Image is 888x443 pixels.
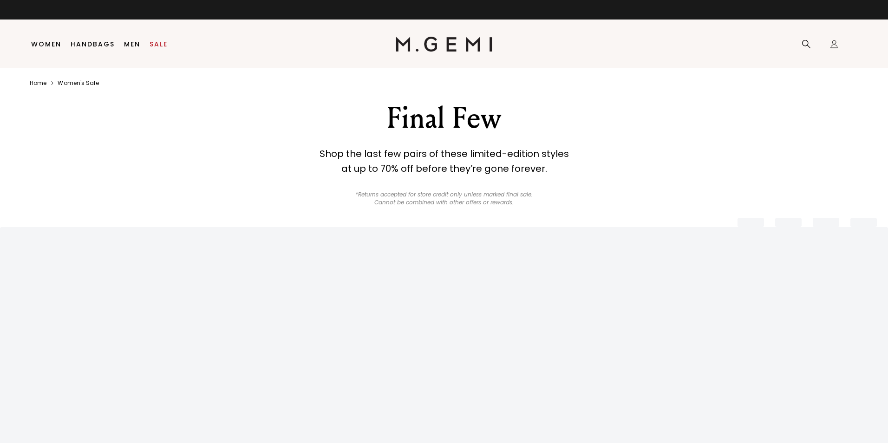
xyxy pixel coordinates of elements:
a: Handbags [71,40,115,48]
a: Home [30,79,46,87]
img: M.Gemi [396,37,493,52]
a: Women [31,40,61,48]
strong: Shop the last few pairs of these limited-edition styles at up to 70% off before they’re gone fore... [320,147,569,175]
a: Women's sale [58,79,98,87]
div: Final Few [283,102,605,135]
a: Sale [150,40,168,48]
p: *Returns accepted for store credit only unless marked final sale. Cannot be combined with other o... [350,191,538,207]
a: Men [124,40,140,48]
